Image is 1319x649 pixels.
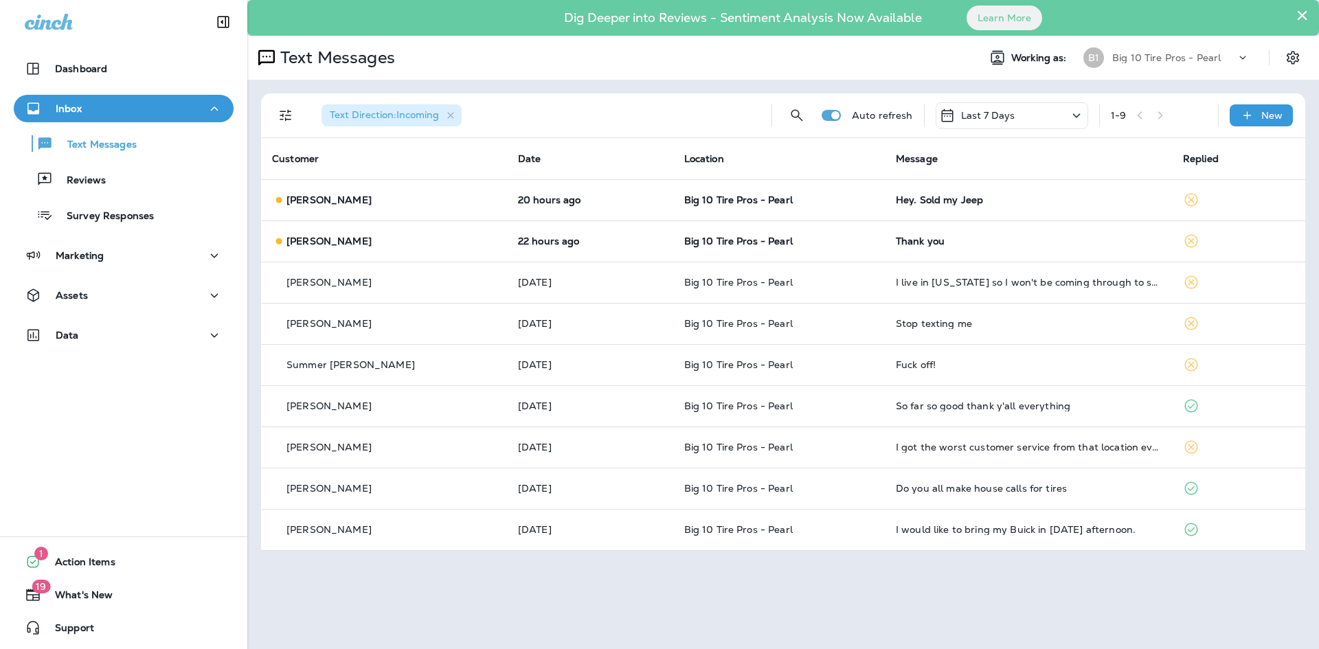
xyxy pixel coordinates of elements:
[684,523,793,536] span: Big 10 Tire Pros - Pearl
[896,359,1161,370] div: Fuck off!
[684,400,793,412] span: Big 10 Tire Pros - Pearl
[518,152,541,165] span: Date
[286,318,372,329] p: [PERSON_NAME]
[41,622,94,639] span: Support
[286,236,372,247] p: [PERSON_NAME]
[14,165,234,194] button: Reviews
[518,442,662,453] p: Sep 24, 2025 08:52 AM
[518,483,662,494] p: Sep 24, 2025 08:48 AM
[1011,52,1070,64] span: Working as:
[896,400,1161,411] div: So far so good thank y'all everything
[896,442,1161,453] div: I got the worst customer service from that location ever. It would take an act of God to get me t...
[518,524,662,535] p: Sep 22, 2025 08:57 PM
[55,63,107,74] p: Dashboard
[896,318,1161,329] div: Stop texting me
[1183,152,1219,165] span: Replied
[684,194,793,206] span: Big 10 Tire Pros - Pearl
[14,55,234,82] button: Dashboard
[524,16,962,20] p: Dig Deeper into Reviews - Sentiment Analysis Now Available
[56,103,82,114] p: Inbox
[330,109,439,121] span: Text Direction : Incoming
[53,174,106,187] p: Reviews
[684,482,793,494] span: Big 10 Tire Pros - Pearl
[1281,45,1305,70] button: Settings
[783,102,811,129] button: Search Messages
[14,581,234,608] button: 19What's New
[1111,110,1126,121] div: 1 - 9
[896,194,1161,205] div: Hey. Sold my Jeep
[56,290,88,301] p: Assets
[896,483,1161,494] div: Do you all make house calls for tires
[54,139,137,152] p: Text Messages
[684,152,724,165] span: Location
[684,317,793,330] span: Big 10 Tire Pros - Pearl
[286,359,415,370] p: Summer [PERSON_NAME]
[684,276,793,288] span: Big 10 Tire Pros - Pearl
[684,235,793,247] span: Big 10 Tire Pros - Pearl
[286,277,372,288] p: [PERSON_NAME]
[275,47,395,68] p: Text Messages
[1261,110,1283,121] p: New
[14,548,234,576] button: 1Action Items
[896,277,1161,288] div: I live in georgia so I won't be coming through to see you guys in pearl
[14,321,234,349] button: Data
[53,210,154,223] p: Survey Responses
[322,104,462,126] div: Text Direction:Incoming
[14,614,234,641] button: Support
[14,129,234,158] button: Text Messages
[14,95,234,122] button: Inbox
[204,8,243,36] button: Collapse Sidebar
[286,442,372,453] p: [PERSON_NAME]
[518,400,662,411] p: Sep 25, 2025 11:24 AM
[56,250,104,261] p: Marketing
[14,282,234,309] button: Assets
[14,242,234,269] button: Marketing
[286,524,372,535] p: [PERSON_NAME]
[684,358,793,371] span: Big 10 Tire Pros - Pearl
[1112,52,1221,63] p: Big 10 Tire Pros - Pearl
[41,556,115,573] span: Action Items
[961,110,1015,121] p: Last 7 Days
[896,524,1161,535] div: I would like to bring my Buick in on Wednesday afternoon.
[272,102,300,129] button: Filters
[852,110,913,121] p: Auto refresh
[286,194,372,205] p: [PERSON_NAME]
[896,236,1161,247] div: Thank you
[684,441,793,453] span: Big 10 Tire Pros - Pearl
[518,277,662,288] p: Sep 27, 2025 09:12 PM
[286,483,372,494] p: [PERSON_NAME]
[56,330,79,341] p: Data
[41,589,113,606] span: What's New
[286,400,372,411] p: [PERSON_NAME]
[1296,4,1309,26] button: Close
[34,547,48,560] span: 1
[896,152,938,165] span: Message
[518,318,662,329] p: Sep 26, 2025 10:52 AM
[32,580,50,593] span: 19
[967,5,1042,30] button: Learn More
[14,201,234,229] button: Survey Responses
[518,359,662,370] p: Sep 26, 2025 09:25 AM
[518,236,662,247] p: Sep 29, 2025 08:04 AM
[518,194,662,205] p: Sep 29, 2025 10:24 AM
[1083,47,1104,68] div: B1
[272,152,319,165] span: Customer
